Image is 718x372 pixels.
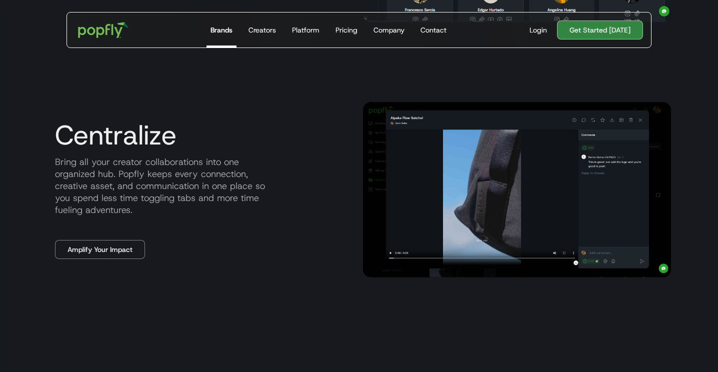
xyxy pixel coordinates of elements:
[529,25,547,35] div: Login
[416,12,450,47] a: Contact
[244,12,280,47] a: Creators
[206,12,236,47] a: Brands
[557,20,643,39] a: Get Started [DATE]
[288,12,323,47] a: Platform
[248,25,276,35] div: Creators
[525,25,551,35] a: Login
[331,12,361,47] a: Pricing
[47,156,355,216] p: Bring all your creator collaborations into one organized hub. Popfly keeps every connection, crea...
[55,240,145,259] a: Amplify Your Impact
[210,25,232,35] div: Brands
[373,25,404,35] div: Company
[369,12,408,47] a: Company
[292,25,319,35] div: Platform
[47,120,355,150] h3: Centralize
[71,15,135,45] a: home
[420,25,446,35] div: Contact
[335,25,357,35] div: Pricing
